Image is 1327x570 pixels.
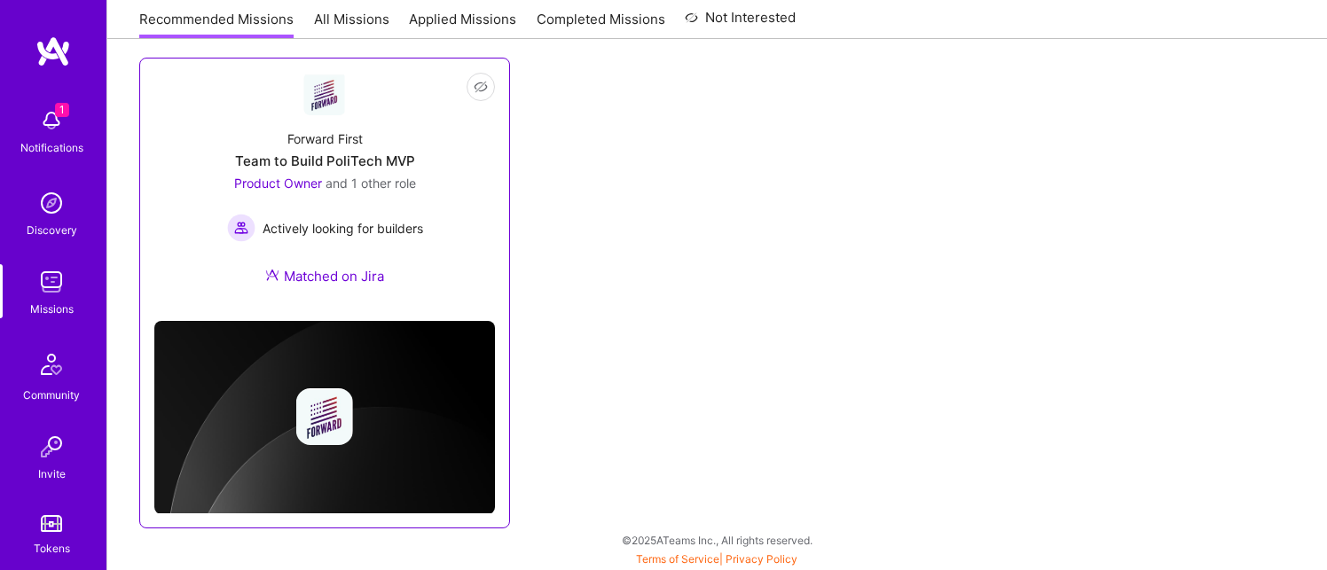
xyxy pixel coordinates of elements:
[263,219,423,238] span: Actively looking for builders
[27,221,77,239] div: Discovery
[303,74,346,114] img: Company Logo
[154,321,495,514] img: cover
[38,465,66,483] div: Invite
[55,103,69,117] span: 1
[23,386,80,404] div: Community
[287,129,363,148] div: Forward First
[34,429,69,465] img: Invite
[235,152,415,170] div: Team to Build PoliTech MVP
[636,552,719,566] a: Terms of Service
[314,10,389,39] a: All Missions
[106,518,1327,562] div: © 2025 ATeams Inc., All rights reserved.
[30,300,74,318] div: Missions
[685,7,796,39] a: Not Interested
[41,515,62,532] img: tokens
[265,267,384,285] div: Matched on Jira
[35,35,71,67] img: logo
[265,268,279,282] img: Ateam Purple Icon
[537,10,665,39] a: Completed Missions
[34,264,69,300] img: teamwork
[34,539,70,558] div: Tokens
[139,10,294,39] a: Recommended Missions
[409,10,516,39] a: Applied Missions
[34,185,69,221] img: discovery
[636,552,797,566] span: |
[234,176,322,191] span: Product Owner
[474,80,488,94] i: icon EyeClosed
[326,176,416,191] span: and 1 other role
[34,103,69,138] img: bell
[726,552,797,566] a: Privacy Policy
[296,388,353,445] img: Company logo
[227,214,255,242] img: Actively looking for builders
[30,343,73,386] img: Community
[20,138,83,157] div: Notifications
